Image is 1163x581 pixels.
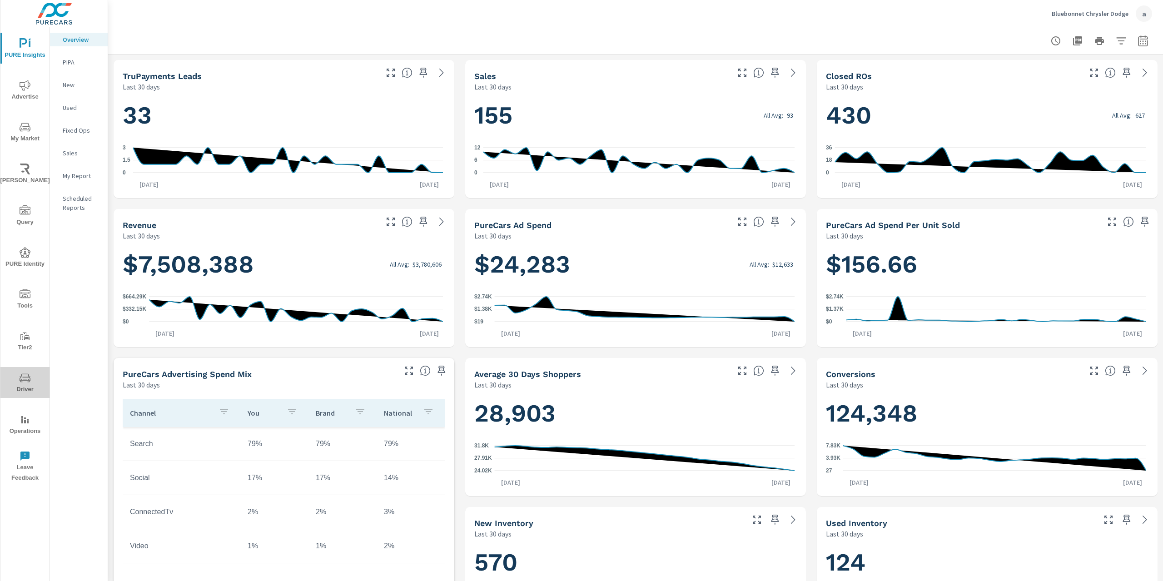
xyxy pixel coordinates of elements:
[130,408,211,417] p: Channel
[826,169,829,176] text: 0
[826,100,1148,131] h1: 430
[123,230,160,241] p: Last 30 days
[495,478,527,487] p: [DATE]
[63,126,100,135] p: Fixed Ops
[843,478,875,487] p: [DATE]
[1119,65,1134,80] span: Save this to your personalized report
[123,144,126,151] text: 3
[1069,32,1087,50] button: "Export Report to PDF"
[474,100,797,131] h1: 155
[826,144,832,151] text: 36
[123,100,445,131] h1: 33
[63,194,100,212] p: Scheduled Reports
[474,220,552,230] h5: PureCars Ad Spend
[1138,363,1152,378] a: See more details in report
[768,214,782,229] span: Save this to your personalized report
[63,58,100,67] p: PIPA
[123,379,160,390] p: Last 30 days
[377,432,445,455] td: 79%
[765,478,797,487] p: [DATE]
[50,192,108,214] div: Scheduled Reports
[1052,10,1128,18] p: Bluebonnet Chrysler Dodge
[765,180,797,189] p: [DATE]
[768,65,782,80] span: Save this to your personalized report
[1117,478,1148,487] p: [DATE]
[377,467,445,489] td: 14%
[123,220,156,230] h5: Revenue
[826,547,1148,578] h1: 124
[1117,329,1148,338] p: [DATE]
[735,214,750,229] button: Make Fullscreen
[133,180,165,189] p: [DATE]
[1105,214,1119,229] button: Make Fullscreen
[413,261,442,268] p: $3,780,606
[420,365,431,376] span: This table looks at how you compare to the amount of budget you spend per channel as opposed to y...
[63,171,100,180] p: My Report
[826,249,1148,280] h1: $156.66
[768,512,782,527] span: Save this to your personalized report
[434,363,449,378] span: Save this to your personalized report
[50,169,108,183] div: My Report
[1138,65,1152,80] a: See more details in report
[786,363,800,378] a: See more details in report
[50,78,108,92] div: New
[826,379,863,390] p: Last 30 days
[474,293,492,300] text: $2.74K
[402,67,413,78] span: The number of truPayments leads.
[750,512,764,527] button: Make Fullscreen
[1134,32,1152,50] button: Select Date Range
[434,65,449,80] a: See more details in report
[416,65,431,80] span: Save this to your personalized report
[123,501,240,523] td: ConnectedTv
[123,369,252,379] h5: PureCars Advertising Spend Mix
[1087,65,1101,80] button: Make Fullscreen
[123,467,240,489] td: Social
[1112,32,1130,50] button: Apply Filters
[50,55,108,69] div: PIPA
[474,442,489,449] text: 31.8K
[3,451,47,483] span: Leave Feedback
[1138,512,1152,527] a: See more details in report
[753,365,764,376] span: A rolling 30 day total of daily Shoppers on the dealership website, averaged over the selected da...
[753,67,764,78] span: Number of vehicles sold by the dealership over the selected date range. [Source: This data is sou...
[240,535,308,557] td: 1%
[1117,180,1148,189] p: [DATE]
[786,512,800,527] a: See more details in report
[316,408,348,417] p: Brand
[474,547,797,578] h1: 570
[786,65,800,80] a: See more details in report
[123,71,202,81] h5: truPayments Leads
[735,65,750,80] button: Make Fullscreen
[474,398,797,429] h1: 28,903
[377,535,445,557] td: 2%
[123,318,129,325] text: $0
[123,169,126,176] text: 0
[1123,216,1134,227] span: Average cost of advertising per each vehicle sold at the dealer over the selected date range. The...
[1138,214,1152,229] span: Save this to your personalized report
[3,38,47,60] span: PURE Insights
[384,408,416,417] p: National
[308,432,377,455] td: 79%
[402,363,416,378] button: Make Fullscreen
[474,157,477,164] text: 6
[772,261,793,268] p: $12,633
[383,214,398,229] button: Make Fullscreen
[3,372,47,395] span: Driver
[50,101,108,114] div: Used
[383,65,398,80] button: Make Fullscreen
[3,205,47,228] span: Query
[123,306,146,313] text: $332.15K
[123,249,445,280] h1: $7,508,388
[308,535,377,557] td: 1%
[308,501,377,523] td: 2%
[495,329,527,338] p: [DATE]
[3,289,47,311] span: Tools
[50,124,108,137] div: Fixed Ops
[474,230,512,241] p: Last 30 days
[123,432,240,455] td: Search
[826,442,840,449] text: 7.83K
[3,122,47,144] span: My Market
[3,164,47,186] span: [PERSON_NAME]
[826,306,844,313] text: $1.37K
[474,467,492,474] text: 24.02K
